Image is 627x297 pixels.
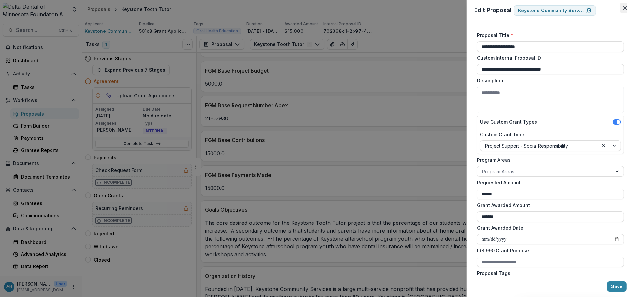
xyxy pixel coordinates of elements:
label: Use Custom Grant Types [480,118,537,125]
a: Keystone Community Services [514,5,596,16]
button: Save [607,281,627,292]
label: Proposal Title [477,32,620,39]
p: Keystone Community Services [518,8,584,13]
label: Program Areas [477,157,620,163]
div: Clear selected options [600,142,608,150]
label: Proposal Tags [477,270,620,277]
label: Custom Grant Type [480,131,617,138]
label: Grant Awarded Date [477,224,620,231]
label: Custom Internal Proposal ID [477,54,620,61]
span: Edit Proposal [475,7,511,13]
label: IRS 990 Grant Purpose [477,247,620,254]
label: Description [477,77,620,84]
label: Grant Awarded Amount [477,202,620,209]
label: Requested Amount [477,179,620,186]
